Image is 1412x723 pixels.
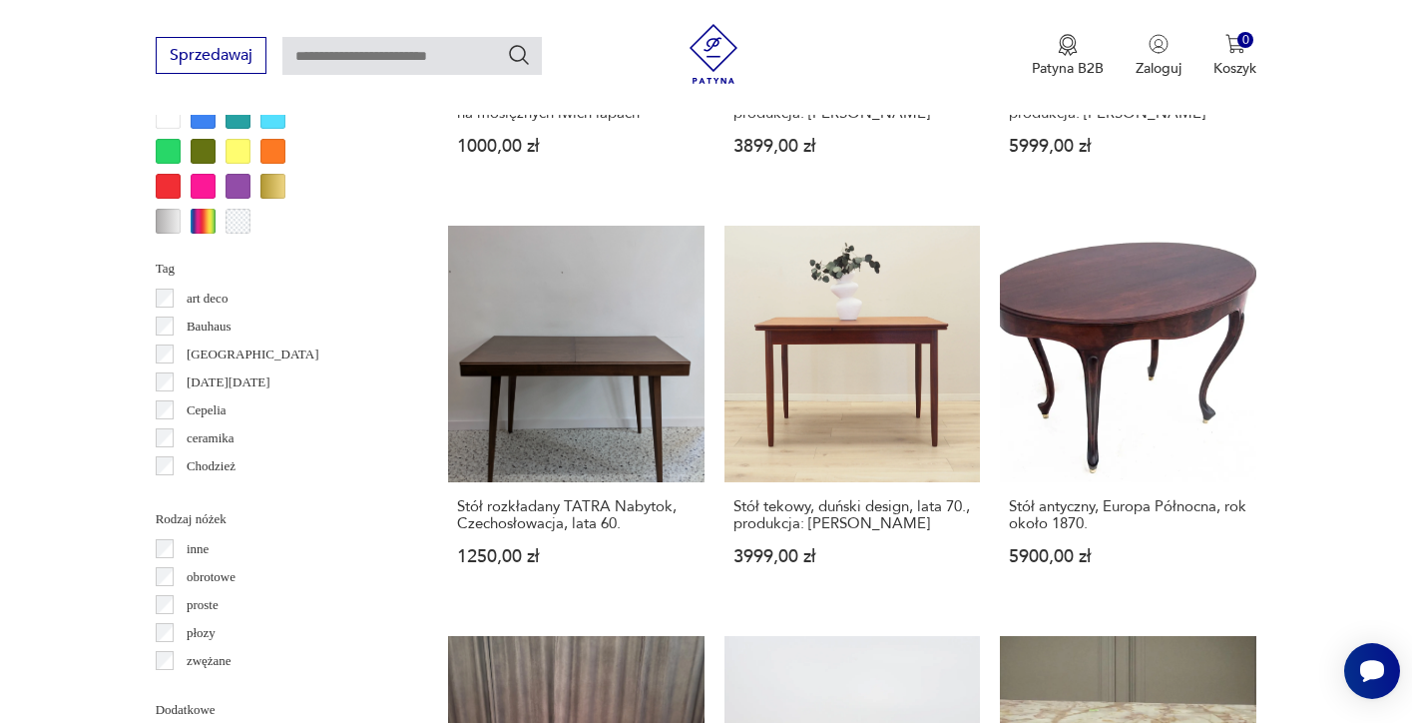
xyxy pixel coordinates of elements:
p: Rodzaj nóżek [156,508,400,530]
p: 3999,00 zł [733,548,972,565]
p: art deco [187,288,229,310]
img: Ikonka użytkownika [1149,34,1169,54]
h3: Stół tekowy, duński design, lata 70., produkcja: [PERSON_NAME] [1009,88,1247,122]
p: Chodzież [187,455,235,477]
a: Stół antyczny, Europa Północna, rok około 1870.Stół antyczny, Europa Północna, rok około 1870.590... [1000,226,1256,604]
h3: Stół tekowy, duński design, lata 70., produkcja: [PERSON_NAME] [733,88,972,122]
p: 3899,00 zł [733,138,972,155]
p: 1000,00 zł [457,138,696,155]
p: Bauhaus [187,316,232,338]
h3: Stolik w stylu angielskim z intarsją na mosiężnych lwich łapach [457,88,696,122]
p: Patyna B2B [1032,59,1104,78]
h3: Stół tekowy, duński design, lata 70., produkcja: [PERSON_NAME] [733,498,972,532]
p: inne [187,538,209,560]
p: Koszyk [1213,59,1256,78]
p: płozy [187,622,216,644]
p: [DATE][DATE] [187,371,270,393]
button: Patyna B2B [1032,34,1104,78]
p: proste [187,594,219,616]
p: Dodatkowe [156,699,400,721]
button: 0Koszyk [1213,34,1256,78]
button: Sprzedawaj [156,37,266,74]
p: 5999,00 zł [1009,138,1247,155]
img: Ikona koszyka [1225,34,1245,54]
p: 1250,00 zł [457,548,696,565]
p: Zaloguj [1136,59,1181,78]
p: 5900,00 zł [1009,548,1247,565]
a: Ikona medaluPatyna B2B [1032,34,1104,78]
p: Tag [156,258,400,280]
p: zwężane [187,650,232,672]
iframe: Smartsupp widget button [1344,643,1400,699]
img: Ikona medalu [1058,34,1078,56]
h3: Stół antyczny, Europa Północna, rok około 1870. [1009,498,1247,532]
p: [GEOGRAPHIC_DATA] [187,344,319,365]
p: Ćmielów [187,483,235,505]
a: Sprzedawaj [156,50,266,64]
div: 0 [1237,32,1254,49]
button: Szukaj [507,43,531,67]
h3: Stół rozkładany TATRA Nabytok, Czechosłowacja, lata 60. [457,498,696,532]
a: Stół rozkładany TATRA Nabytok, Czechosłowacja, lata 60.Stół rozkładany TATRA Nabytok, Czechosłowa... [448,226,705,604]
p: obrotowe [187,566,235,588]
a: Stół tekowy, duński design, lata 70., produkcja: DaniaStół tekowy, duński design, lata 70., produ... [724,226,981,604]
p: ceramika [187,427,235,449]
p: Cepelia [187,399,227,421]
button: Zaloguj [1136,34,1181,78]
img: Patyna - sklep z meblami i dekoracjami vintage [684,24,743,84]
